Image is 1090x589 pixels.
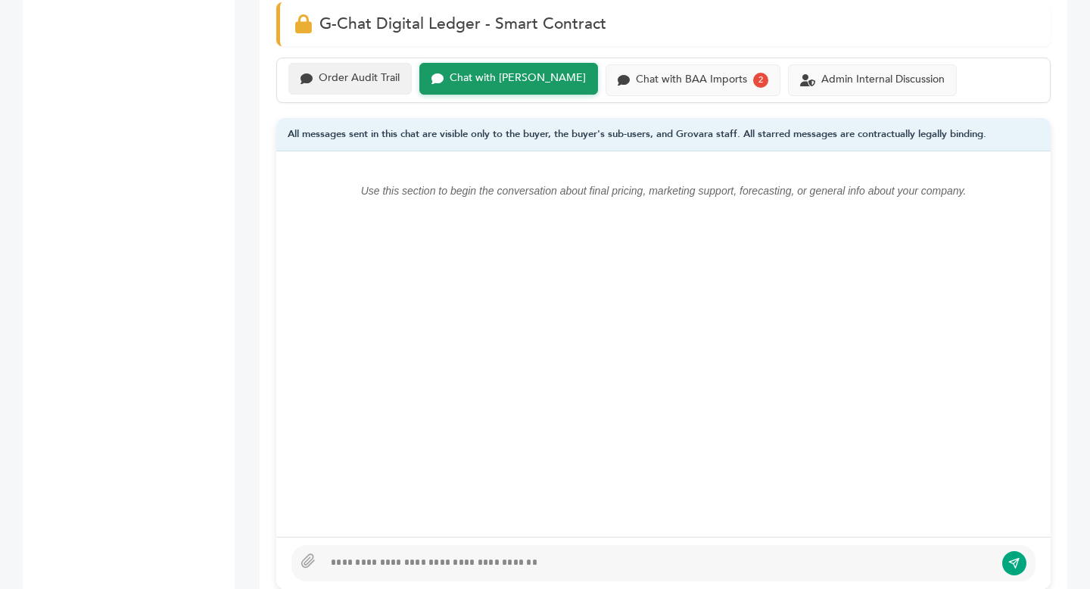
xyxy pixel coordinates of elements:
span: G-Chat Digital Ledger - Smart Contract [319,13,606,35]
div: Chat with BAA Imports [636,73,747,86]
div: All messages sent in this chat are visible only to the buyer, the buyer's sub-users, and Grovara ... [276,118,1051,152]
p: Use this section to begin the conversation about final pricing, marketing support, forecasting, o... [307,182,1020,200]
div: 2 [753,73,768,88]
div: Chat with [PERSON_NAME] [450,72,586,85]
div: Admin Internal Discussion [821,73,945,86]
div: Order Audit Trail [319,72,400,85]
